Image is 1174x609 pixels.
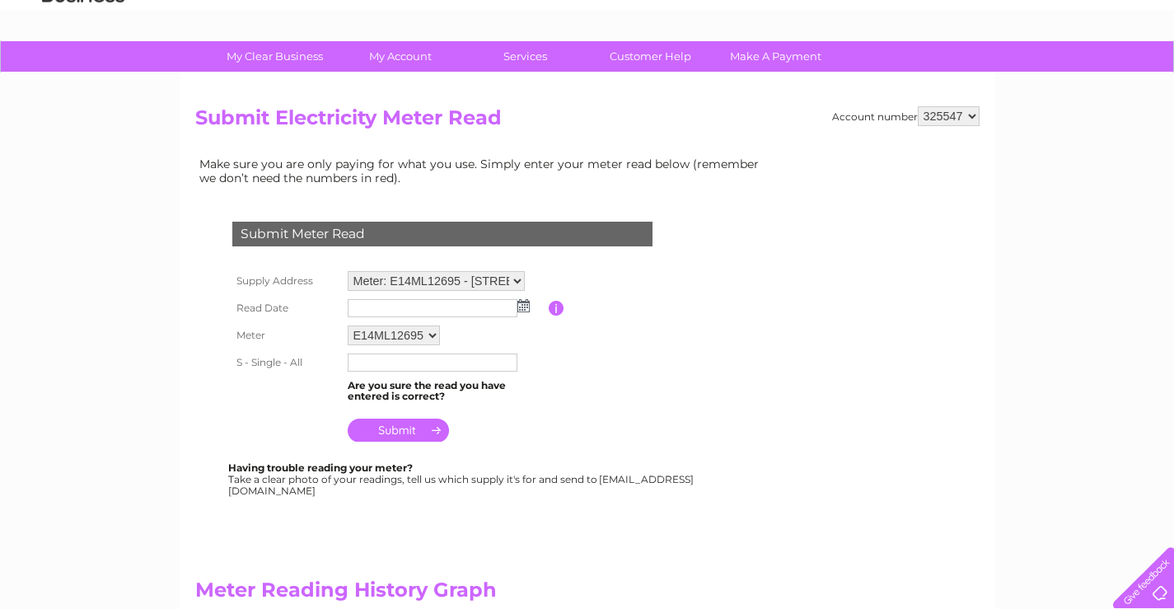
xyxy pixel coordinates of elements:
[457,41,593,72] a: Services
[228,461,413,474] b: Having trouble reading your meter?
[228,295,344,321] th: Read Date
[1031,70,1055,82] a: Blog
[884,70,915,82] a: Water
[863,8,977,29] a: 0333 014 3131
[228,349,344,376] th: S - Single - All
[348,419,449,442] input: Submit
[228,321,344,349] th: Meter
[971,70,1021,82] a: Telecoms
[344,376,549,407] td: Are you sure the read you have entered is correct?
[199,9,977,80] div: Clear Business is a trading name of Verastar Limited (registered in [GEOGRAPHIC_DATA] No. 3667643...
[332,41,468,72] a: My Account
[925,70,961,82] a: Energy
[228,462,696,496] div: Take a clear photo of your readings, tell us which supply it's for and send to [EMAIL_ADDRESS][DO...
[195,106,980,138] h2: Submit Electricity Meter Read
[41,43,125,93] img: logo.png
[582,41,718,72] a: Customer Help
[708,41,844,72] a: Make A Payment
[228,267,344,295] th: Supply Address
[1064,70,1105,82] a: Contact
[207,41,343,72] a: My Clear Business
[232,222,652,246] div: Submit Meter Read
[549,301,564,316] input: Information
[1120,70,1159,82] a: Log out
[832,106,980,126] div: Account number
[517,299,530,312] img: ...
[195,153,772,188] td: Make sure you are only paying for what you use. Simply enter your meter read below (remember we d...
